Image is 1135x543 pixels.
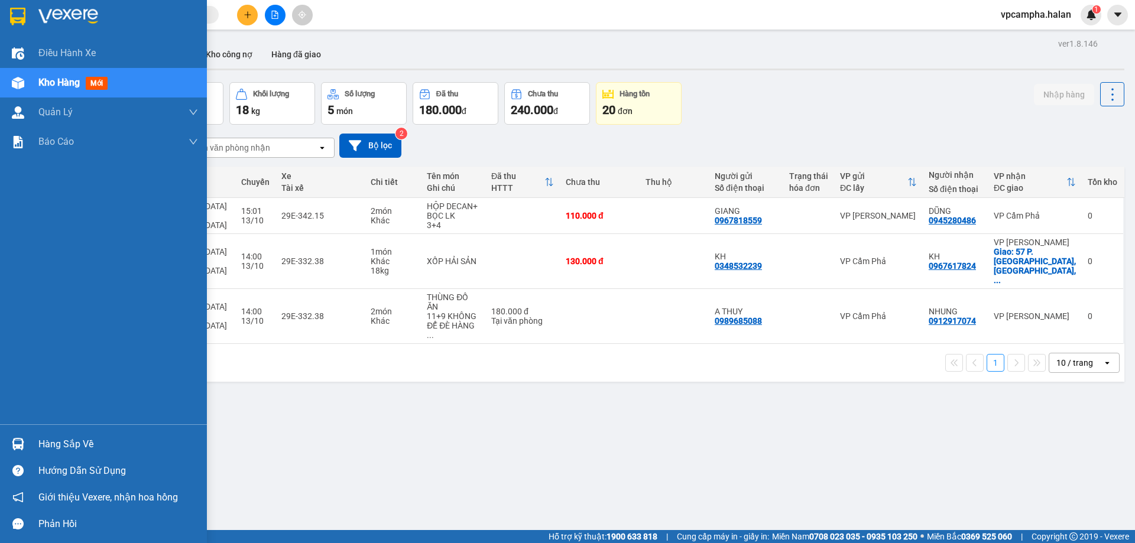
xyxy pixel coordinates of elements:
[281,171,359,181] div: Xe
[281,211,359,220] div: 29E-342.15
[991,7,1081,22] span: vpcampha.halan
[253,90,289,98] div: Khối lượng
[715,206,777,216] div: GIANG
[241,252,270,261] div: 14:00
[994,311,1076,321] div: VP [PERSON_NAME]
[618,106,633,116] span: đơn
[12,438,24,450] img: warehouse-icon
[189,142,270,154] div: Chọn văn phòng nhận
[196,40,262,69] button: Kho công nợ
[86,77,108,90] span: mới
[840,211,917,220] div: VP [PERSON_NAME]
[241,261,270,271] div: 13/10
[236,103,249,117] span: 18
[620,90,650,98] div: Hàng tồn
[491,171,544,181] div: Đã thu
[292,5,313,25] button: aim
[929,252,982,261] div: KH
[566,211,634,220] div: 110.000 đ
[929,307,982,316] div: NHUNG
[715,183,777,193] div: Số điện thoại
[436,90,458,98] div: Đã thu
[715,171,777,181] div: Người gửi
[929,216,976,225] div: 0945280486
[528,90,558,98] div: Chưa thu
[994,247,1076,285] div: Giao: 57 P. Hàng Nón, Cửa Đông, Hoàn Kiếm, Hà Nội, Việt Nam
[1088,211,1117,220] div: 0
[262,40,330,69] button: Hàng đã giao
[12,492,24,503] span: notification
[566,177,634,187] div: Chưa thu
[789,183,828,193] div: hóa đơn
[485,167,560,198] th: Toggle SortBy
[1069,532,1078,541] span: copyright
[840,256,917,266] div: VP Cẩm Phả
[715,316,762,326] div: 0989685088
[427,201,479,220] div: HỘP DECAN+ BỌC LK
[345,90,375,98] div: Số lượng
[189,108,198,117] span: down
[427,311,479,340] div: 11+9 KHÔNG ĐỂ ĐÈ HÀNG KHÁC LÊN HÀNG CỦA KHÁCH
[715,252,777,261] div: KH
[840,171,907,181] div: VP gửi
[281,256,359,266] div: 29E-332.38
[339,134,401,158] button: Bộ lọc
[427,330,434,340] span: ...
[241,206,270,216] div: 15:01
[371,266,415,275] div: 18 kg
[336,106,353,116] span: món
[237,5,258,25] button: plus
[10,8,25,25] img: logo-vxr
[961,532,1012,541] strong: 0369 525 060
[327,103,334,117] span: 5
[427,220,479,230] div: 3+4
[38,134,74,149] span: Báo cáo
[413,82,498,125] button: Đã thu180.000đ
[840,311,917,321] div: VP Cẩm Phả
[504,82,590,125] button: Chưa thu240.000đ
[251,106,260,116] span: kg
[371,177,415,187] div: Chi tiết
[602,103,615,117] span: 20
[491,307,554,316] div: 180.000 đ
[321,82,407,125] button: Số lượng5món
[1088,177,1117,187] div: Tồn kho
[281,311,359,321] div: 29E-332.38
[994,171,1066,181] div: VP nhận
[12,465,24,476] span: question-circle
[395,128,407,139] sup: 2
[229,82,315,125] button: Khối lượng18kg
[929,184,982,194] div: Số điện thoại
[987,354,1004,372] button: 1
[271,11,279,19] span: file-add
[38,490,178,505] span: Giới thiệu Vexere, nhận hoa hồng
[929,206,982,216] div: DŨNG
[317,143,327,152] svg: open
[419,103,462,117] span: 180.000
[15,15,103,74] img: logo.jpg
[1107,5,1128,25] button: caret-down
[265,5,286,25] button: file-add
[927,530,1012,543] span: Miền Bắc
[371,307,415,316] div: 2 món
[772,530,917,543] span: Miền Nam
[994,183,1066,193] div: ĐC giao
[15,80,145,100] b: GỬI : VP Cẩm Phả
[511,103,553,117] span: 240.000
[1056,357,1093,369] div: 10 / trang
[12,136,24,148] img: solution-icon
[38,462,198,480] div: Hướng dẫn sử dụng
[1102,358,1112,368] svg: open
[566,256,634,266] div: 130.000 đ
[929,261,976,271] div: 0967617824
[12,106,24,119] img: warehouse-icon
[38,515,198,533] div: Phản hồi
[789,171,828,181] div: Trạng thái
[427,256,479,266] div: XỐP HẢI SẢN
[715,261,762,271] div: 0348532239
[929,316,976,326] div: 0912917074
[1058,37,1098,50] div: ver 1.8.146
[607,532,657,541] strong: 1900 633 818
[371,206,415,216] div: 2 món
[491,183,544,193] div: HTTT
